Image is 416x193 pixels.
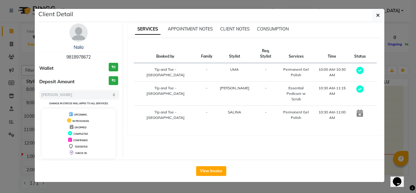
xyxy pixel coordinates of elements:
[134,106,197,124] td: Tip and Toe -[GEOGRAPHIC_DATA]
[313,63,351,82] td: 10:00 AM-10:30 AM
[228,110,241,114] span: SALINA
[197,45,216,63] th: Family
[279,45,313,63] th: Services
[313,82,351,106] td: 10:30 AM-11:15 AM
[69,23,88,42] img: avatar
[39,78,75,85] span: Deposit Amount
[313,106,351,124] td: 10:30 AM-11:00 AM
[197,82,216,106] td: -
[134,82,197,106] td: Tip and Toe -[GEOGRAPHIC_DATA]
[135,24,160,35] span: SERVICES
[49,102,108,105] small: Change in status will apply to all services.
[197,106,216,124] td: -
[72,120,89,123] span: IN PROGRESS
[253,82,279,106] td: -
[109,63,118,72] h3: ₹0
[66,54,91,60] span: 9818978672
[253,63,279,82] td: -
[197,63,216,82] td: -
[282,67,310,78] div: Permanent Gel Polish
[313,45,351,63] th: Time
[253,45,279,63] th: Req. Stylist
[390,169,410,187] iframe: chat widget
[75,152,87,155] span: CHECK-IN
[74,45,83,50] a: Naila
[134,63,197,82] td: Tip and Toe -[GEOGRAPHIC_DATA]
[168,26,213,32] span: APPOINTMENT NOTES
[230,67,239,72] span: UMA
[282,109,310,120] div: Permanent Gel Polish
[351,45,369,63] th: Status
[220,26,250,32] span: CLIENT NOTES
[196,166,226,176] button: View Invoice
[216,45,253,63] th: Stylist
[73,139,88,142] span: CONFIRMED
[75,145,88,148] span: TENTATIVE
[74,113,87,116] span: UPCOMING
[38,9,73,19] h5: Client Detail
[73,132,88,135] span: COMPLETED
[134,45,197,63] th: Booked by
[220,86,249,90] span: [PERSON_NAME]
[282,85,310,102] div: Essential Pedicure w Scrub
[253,106,279,124] td: -
[109,76,118,85] h3: ₹0
[257,26,289,32] span: CONSUMPTION
[39,65,54,72] span: Wallet
[75,126,86,129] span: DROPPED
